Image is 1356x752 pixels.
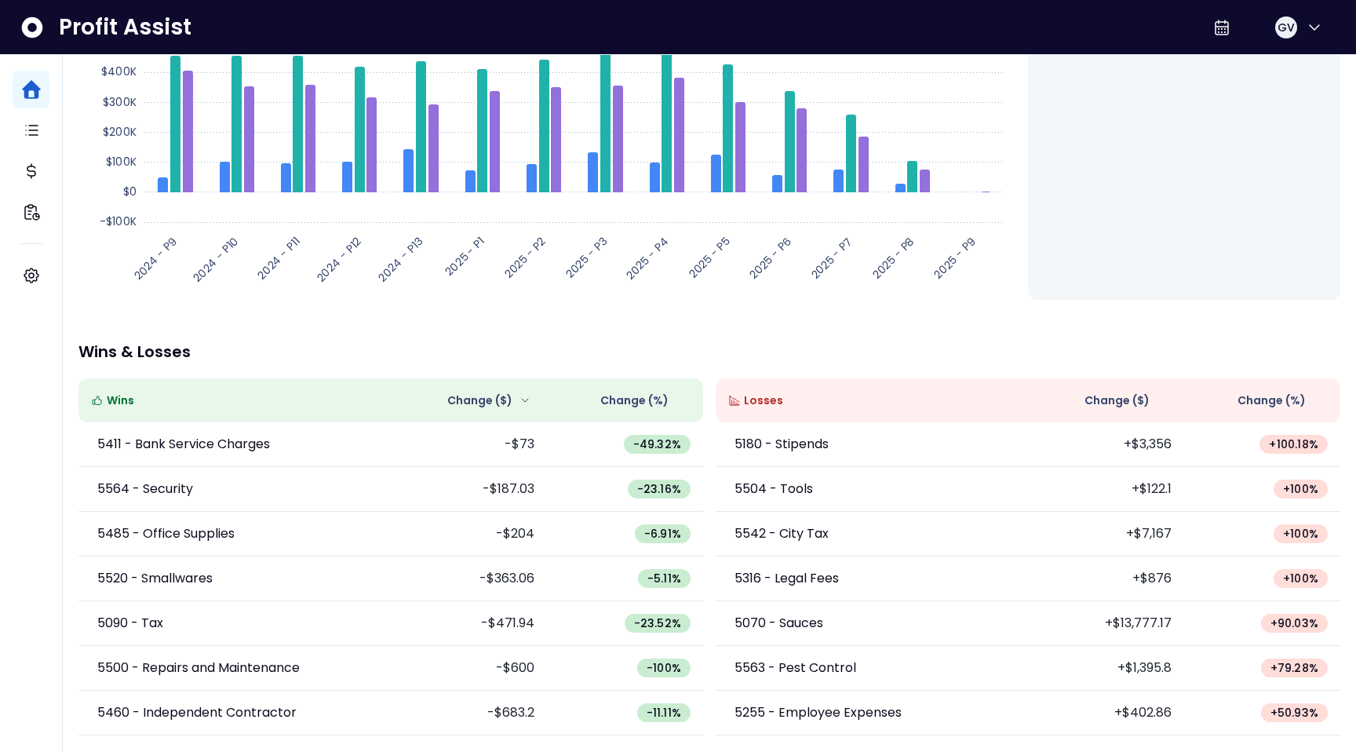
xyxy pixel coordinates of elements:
[807,233,856,282] text: 2025 - P7
[391,512,547,557] td: -$204
[1028,557,1184,601] td: +$876
[313,233,365,285] text: 2024 - P12
[644,526,681,542] span: -6.91 %
[600,392,669,409] span: Change (%)
[59,13,191,42] span: Profit Assist
[391,601,547,646] td: -$471.94
[1028,422,1184,467] td: +$3,356
[130,233,180,283] text: 2024 - P9
[1283,571,1318,586] span: + 100 %
[97,569,213,588] p: 5520 - Smallwares
[78,344,1340,360] p: Wins & Losses
[1028,646,1184,691] td: +$1,395.8
[869,233,917,282] text: 2025 - P8
[100,214,137,229] text: -$100K
[97,524,235,543] p: 5485 - Office Supplies
[97,614,163,633] p: 5090 - Tax
[391,467,547,512] td: -$187.03
[447,392,512,409] span: Change ( $ )
[637,481,681,497] span: -23.16 %
[1270,660,1318,676] span: + 79.28 %
[734,569,839,588] p: 5316 - Legal Fees
[1028,512,1184,557] td: +$7,167
[1028,601,1184,646] td: +$13,777.17
[1270,615,1318,631] span: + 90.03 %
[391,422,547,467] td: -$73
[734,659,856,677] p: 5563 - Pest Control
[746,233,795,282] text: 2025 - P6
[97,435,270,454] p: 5411 - Bank Service Charges
[103,94,137,110] text: $300K
[190,233,242,285] text: 2024 - P10
[1028,691,1184,736] td: +$402.86
[97,659,300,677] p: 5500 - Repairs and Maintenance
[931,233,979,282] text: 2025 - P9
[1278,20,1295,35] span: GV
[103,124,137,140] text: $200K
[622,233,672,283] text: 2025 - P4
[633,436,681,452] span: -49.32 %
[391,691,547,736] td: -$683.2
[685,233,733,281] text: 2025 - P5
[1028,467,1184,512] td: +$122.1
[391,646,547,691] td: -$600
[254,233,304,283] text: 2024 - P11
[744,392,783,409] span: Losses
[123,184,137,199] text: $0
[1270,705,1318,721] span: + 50.93 %
[647,571,681,586] span: -5.11 %
[1283,526,1318,542] span: + 100 %
[734,524,829,543] p: 5542 - City Tax
[374,233,426,285] text: 2024 - P13
[1269,436,1318,452] span: + 100.18 %
[107,392,134,409] span: Wins
[101,64,137,79] text: $400K
[734,614,823,633] p: 5070 - Sauces
[634,615,681,631] span: -23.52 %
[1283,481,1318,497] span: + 100 %
[734,703,902,722] p: 5255 - Employee Expenses
[501,233,549,281] text: 2025 - P2
[734,435,829,454] p: 5180 - Stipends
[647,660,681,676] span: -100 %
[97,703,297,722] p: 5460 - Independent Contractor
[647,705,681,721] span: -11.11 %
[734,480,813,498] p: 5504 - Tools
[1238,392,1306,409] span: Change (%)
[97,480,193,498] p: 5564 - Security
[106,154,137,170] text: $100K
[442,233,488,279] text: 2025 - P1
[391,557,547,601] td: -$363.06
[563,233,611,281] text: 2025 - P3
[1084,392,1150,409] span: Change ( $ )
